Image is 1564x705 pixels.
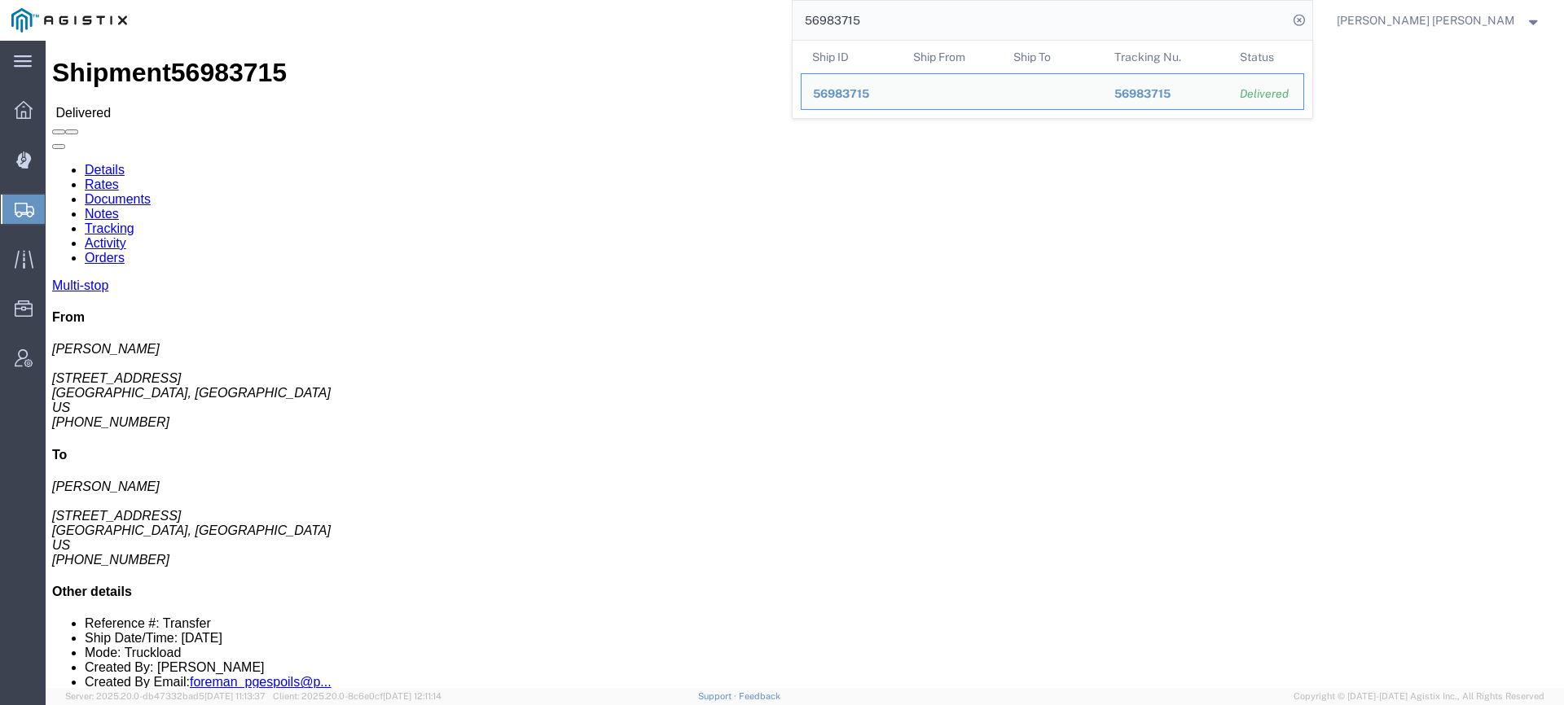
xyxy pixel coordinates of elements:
[813,87,869,100] span: 56983715
[1114,87,1171,100] span: 56983715
[1337,11,1515,29] span: Kayte Bray Dogali
[1103,41,1229,73] th: Tracking Nu.
[46,41,1564,688] iframe: FS Legacy Container
[813,85,890,103] div: 56983715
[902,41,1003,73] th: Ship From
[1114,85,1218,103] div: 56983715
[1228,41,1304,73] th: Status
[1294,690,1544,703] span: Copyright © [DATE]-[DATE] Agistix Inc., All Rights Reserved
[204,691,266,701] span: [DATE] 11:13:37
[698,691,739,701] a: Support
[1002,41,1103,73] th: Ship To
[383,691,442,701] span: [DATE] 12:11:14
[793,1,1288,40] input: Search for shipment number, reference number
[801,41,1312,118] table: Search Results
[1240,85,1292,103] div: Delivered
[739,691,780,701] a: Feedback
[1336,11,1541,30] button: [PERSON_NAME] [PERSON_NAME]
[65,691,266,701] span: Server: 2025.20.0-db47332bad5
[273,691,442,701] span: Client: 2025.20.0-8c6e0cf
[11,8,127,33] img: logo
[801,41,902,73] th: Ship ID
